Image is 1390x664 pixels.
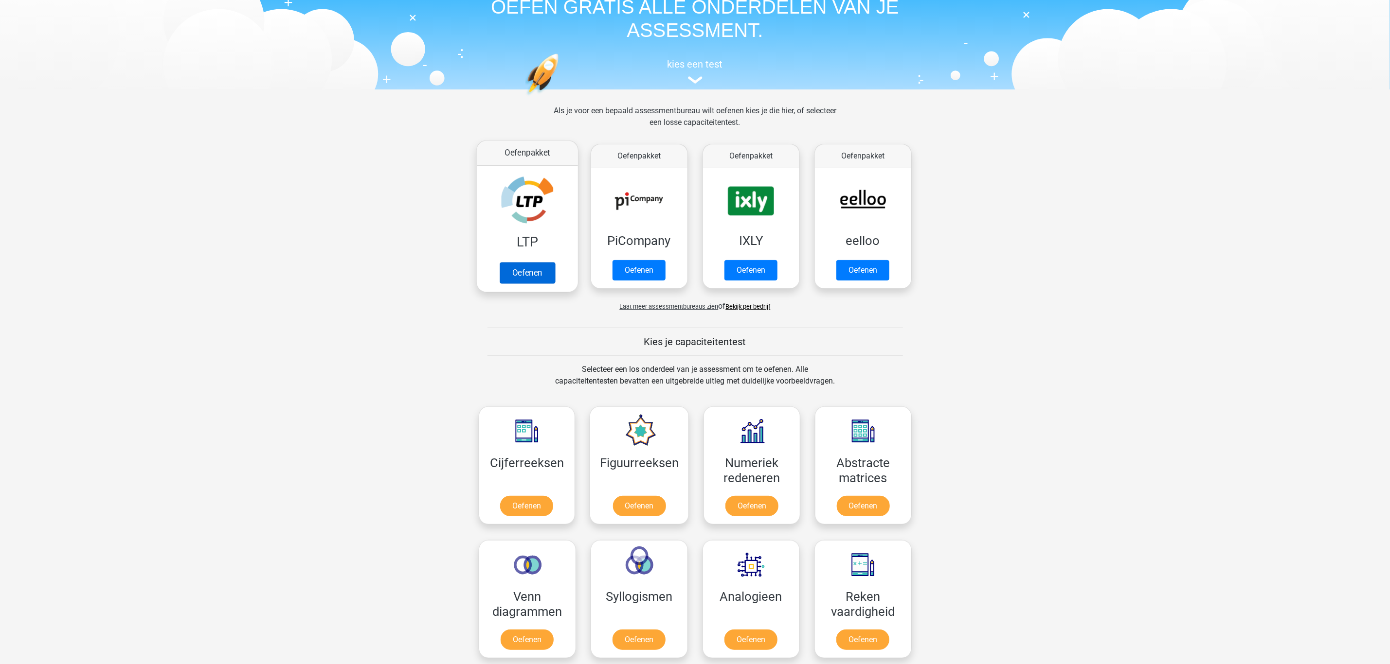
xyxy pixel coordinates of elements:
[525,53,596,141] img: oefenen
[499,262,555,283] a: Oefenen
[471,293,919,312] div: of
[837,496,890,516] a: Oefenen
[546,105,844,140] div: Als je voor een bepaald assessmentbureau wilt oefenen kies je die hier, of selecteer een losse ca...
[613,496,666,516] a: Oefenen
[613,260,666,280] a: Oefenen
[620,303,719,310] span: Laat meer assessmentbureaus zien
[724,260,777,280] a: Oefenen
[487,336,903,348] h5: Kies je capaciteitentest
[471,58,919,84] a: kies een test
[725,496,778,516] a: Oefenen
[613,629,666,650] a: Oefenen
[836,260,889,280] a: Oefenen
[836,629,889,650] a: Oefenen
[500,496,553,516] a: Oefenen
[726,303,771,310] a: Bekijk per bedrijf
[724,629,777,650] a: Oefenen
[688,76,703,84] img: assessment
[546,364,844,399] div: Selecteer een los onderdeel van je assessment om te oefenen. Alle capaciteitentesten bevatten een...
[471,58,919,70] h5: kies een test
[501,629,554,650] a: Oefenen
